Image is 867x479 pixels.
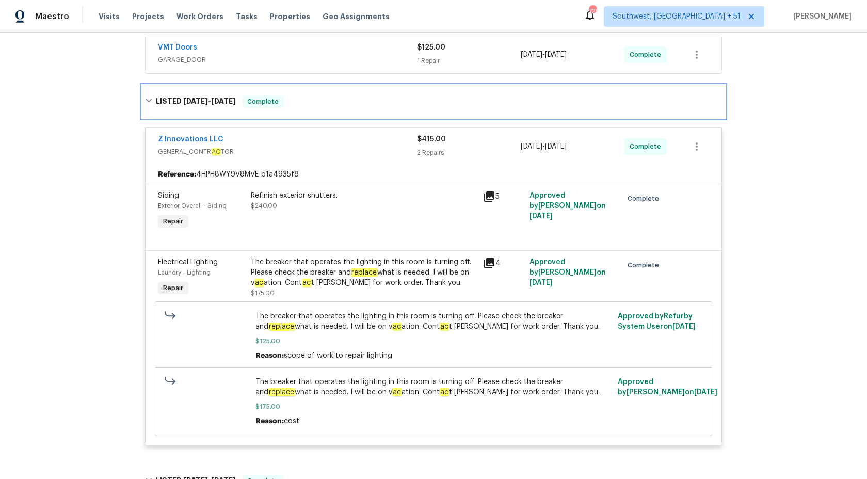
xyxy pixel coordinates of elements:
[694,389,717,396] span: [DATE]
[521,141,567,152] span: -
[323,11,390,22] span: Geo Assignments
[529,213,553,220] span: [DATE]
[158,169,196,180] b: Reference:
[630,50,665,60] span: Complete
[176,11,223,22] span: Work Orders
[183,98,236,105] span: -
[99,11,120,22] span: Visits
[545,51,567,58] span: [DATE]
[158,203,227,209] span: Exterior Overall - Siding
[618,378,717,396] span: Approved by [PERSON_NAME] on
[529,259,606,286] span: Approved by [PERSON_NAME] on
[158,192,179,199] span: Siding
[529,192,606,220] span: Approved by [PERSON_NAME] on
[211,148,221,155] em: AC
[521,50,567,60] span: -
[589,6,596,17] div: 729
[630,141,665,152] span: Complete
[158,55,417,65] span: GARAGE_DOOR
[268,388,295,396] em: replace
[142,85,725,118] div: LISTED [DATE]-[DATE]Complete
[417,56,521,66] div: 1 Repair
[521,143,542,150] span: [DATE]
[254,279,264,287] em: ac
[35,11,69,22] span: Maestro
[255,377,612,397] span: The breaker that operates the lighting in this room is turning off. Please check the breaker and ...
[483,257,523,269] div: 4
[789,11,852,22] span: [PERSON_NAME]
[392,388,402,396] em: ac
[159,216,187,227] span: Repair
[183,98,208,105] span: [DATE]
[628,194,663,204] span: Complete
[417,136,446,143] span: $415.00
[251,190,477,201] div: Refinish exterior shutters.
[268,323,295,331] em: replace
[270,11,310,22] span: Properties
[158,136,223,143] a: Z Innovations LLC
[251,290,275,296] span: $175.00
[255,352,284,359] span: Reason:
[132,11,164,22] span: Projects
[158,259,218,266] span: Electrical Lighting
[392,323,402,331] em: ac
[521,51,542,58] span: [DATE]
[159,283,187,293] span: Repair
[251,257,477,288] div: The breaker that operates the lighting in this room is turning off. Please check the breaker and ...
[529,279,553,286] span: [DATE]
[158,147,417,157] span: GENERAL_CONTR TOR
[255,418,284,425] span: Reason:
[255,336,612,346] span: $125.00
[255,311,612,332] span: The breaker that operates the lighting in this room is turning off. Please check the breaker and ...
[618,313,696,330] span: Approved by Refurby System User on
[628,260,663,270] span: Complete
[236,13,258,20] span: Tasks
[251,203,277,209] span: $240.00
[545,143,567,150] span: [DATE]
[351,268,377,277] em: replace
[440,388,449,396] em: ac
[417,148,521,158] div: 2 Repairs
[284,418,299,425] span: cost
[156,95,236,108] h6: LISTED
[243,97,283,107] span: Complete
[483,190,523,203] div: 5
[146,165,721,184] div: 4HPH8WY9V8MVE-b1a4935f8
[255,402,612,412] span: $175.00
[158,269,211,276] span: Laundry - Lighting
[417,44,445,51] span: $125.00
[613,11,741,22] span: Southwest, [GEOGRAPHIC_DATA] + 51
[284,352,392,359] span: scope of work to repair lighting
[302,279,311,287] em: ac
[158,44,197,51] a: VMT Doors
[211,98,236,105] span: [DATE]
[440,323,449,331] em: ac
[672,323,696,330] span: [DATE]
